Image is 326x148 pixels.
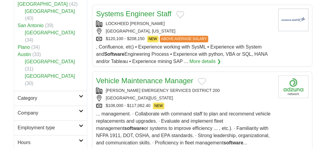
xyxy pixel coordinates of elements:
span: (30) [25,81,33,86]
span: (42) [69,2,78,7]
h2: Hours [18,139,79,146]
span: (33) [32,52,41,57]
span: (31) [25,67,33,72]
a: Employment type [14,121,87,135]
button: Add to favorite jobs [176,11,184,18]
span: ... management. · Collaborate with command staff to plan and recommend vehicle replacements and u... [96,112,271,146]
span: (34) [25,38,33,43]
a: Austin [18,52,31,57]
span: (39) [45,23,53,28]
span: NEW [153,103,164,109]
strong: software [224,140,244,146]
div: [GEOGRAPHIC_DATA][US_STATE] [96,95,273,102]
div: $108,000 - $117,062.40 [96,103,273,109]
a: San Antonio [18,23,44,28]
a: Category [14,91,87,106]
span: ABOVE AVERAGE SALARY [160,36,209,43]
span: NEW [147,36,159,43]
a: Plano [18,45,30,50]
a: Vehicle Maintenance Manager [96,77,193,85]
h2: Category [18,95,79,102]
a: [GEOGRAPHIC_DATA] [25,74,75,79]
img: Lockheed Martin logo [278,9,309,31]
a: [GEOGRAPHIC_DATA] [25,30,75,36]
h2: Employment type [18,124,79,132]
a: [GEOGRAPHIC_DATA] [25,59,75,65]
a: Company [14,106,87,121]
span: (34) [31,45,40,50]
a: [GEOGRAPHIC_DATA] [25,9,75,14]
div: $120,100 - $208,150 [96,36,273,43]
strong: software [124,126,144,131]
span: (40) [25,16,33,21]
span: , Confluence, etc) • Experience working with SysML • Experience with System and Engineering Proce... [96,45,267,64]
a: LOCKHEED [PERSON_NAME] [106,21,165,26]
a: More details ❯ [189,58,221,65]
div: [GEOGRAPHIC_DATA], [US_STATE] [96,28,273,35]
h2: Company [18,110,79,117]
a: Systems Engineer Staff [96,10,171,18]
button: Add to favorite jobs [198,78,206,85]
a: [GEOGRAPHIC_DATA] [18,2,68,7]
strong: Software [104,52,125,57]
img: Company logo [278,76,309,98]
div: [PERSON_NAME] EMERGENCY SERVICES DISTRICT 200 [96,88,273,94]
